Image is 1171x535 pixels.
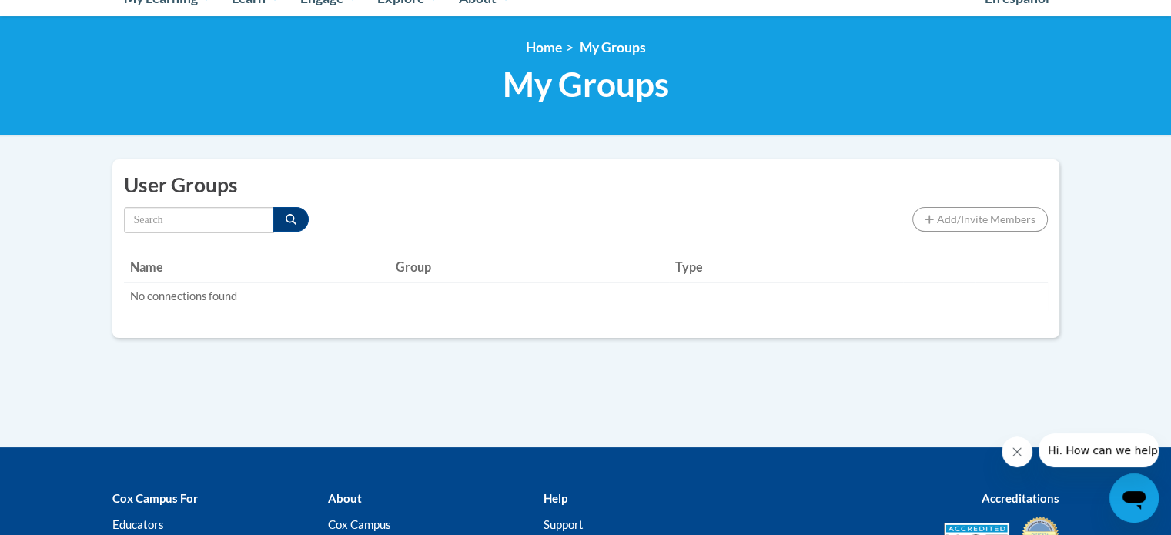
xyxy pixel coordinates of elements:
[124,207,274,233] input: Search by name
[543,491,567,505] b: Help
[526,39,562,55] a: Home
[543,517,583,531] a: Support
[327,517,390,531] a: Cox Campus
[9,11,125,23] span: Hi. How can we help?
[327,491,361,505] b: About
[580,39,646,55] span: My Groups
[1002,436,1032,467] iframe: Close message
[1109,473,1159,523] iframe: Button to launch messaging window
[124,171,1048,199] h2: User Groups
[124,252,390,283] th: Name
[503,64,669,105] span: My Groups
[112,517,164,531] a: Educators
[124,283,1048,311] td: No connections found
[112,491,198,505] b: Cox Campus For
[390,252,669,283] th: Group
[982,491,1059,505] b: Accreditations
[273,207,309,232] button: Search
[1039,433,1159,467] iframe: Message from company
[669,252,903,283] th: Type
